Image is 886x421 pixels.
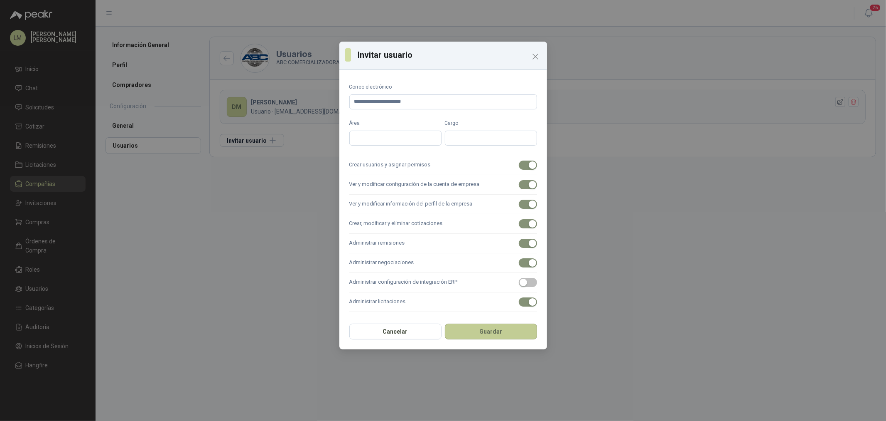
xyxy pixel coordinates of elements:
button: Ver y modificar configuración de la cuenta de empresa [519,180,537,189]
label: Administrar configuración de integración ERP [349,273,537,292]
button: Crear usuarios y asignar permisos [519,161,537,170]
label: Ver y modificar configuración de la cuenta de empresa [349,175,537,195]
button: Cancelar [349,324,442,339]
label: Crear usuarios y asignar permisos [349,156,537,175]
button: Administrar licitaciones [519,297,537,307]
button: Administrar remisiones [519,239,537,248]
label: Administrar remisiones [349,234,537,253]
label: Ver y modificar información del perfil de la empresa [349,195,537,214]
label: Administrar licitaciones [349,292,537,312]
button: Administrar negociaciones [519,258,537,267]
button: Crear, modificar y eliminar cotizaciones [519,219,537,228]
label: Cargo [445,119,537,127]
button: Ver y modificar información del perfil de la empresa [519,200,537,209]
label: Crear, modificar y eliminar cotizaciones [349,214,537,234]
h3: Invitar usuario [358,49,541,61]
label: Área [349,119,442,127]
button: Close [529,50,542,63]
button: Guardar [445,324,537,339]
label: Administrar negociaciones [349,253,537,273]
button: Administrar configuración de integración ERP [519,278,537,287]
label: Correo electrónico [349,83,537,91]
